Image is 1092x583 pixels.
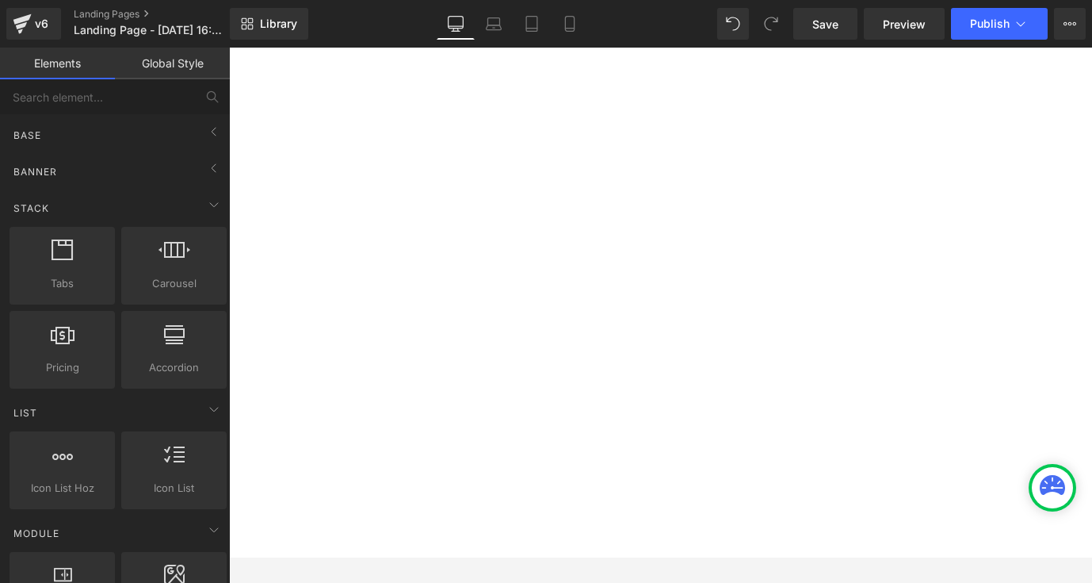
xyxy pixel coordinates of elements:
[951,8,1048,40] button: Publish
[74,8,256,21] a: Landing Pages
[126,275,222,292] span: Carousel
[1054,8,1086,40] button: More
[717,8,749,40] button: Undo
[14,359,110,376] span: Pricing
[12,128,43,143] span: Base
[864,8,945,40] a: Preview
[115,48,230,79] a: Global Style
[32,13,52,34] div: v6
[230,8,308,40] a: New Library
[74,24,226,36] span: Landing Page - [DATE] 16:27:38
[513,8,551,40] a: Tablet
[970,17,1010,30] span: Publish
[12,201,51,216] span: Stack
[12,526,61,541] span: Module
[126,480,222,497] span: Icon List
[1038,529,1076,567] iframe: Intercom live chat
[755,8,787,40] button: Redo
[551,8,589,40] a: Mobile
[126,359,222,376] span: Accordion
[14,275,110,292] span: Tabs
[883,16,926,33] span: Preview
[812,16,838,33] span: Save
[12,164,59,179] span: Banner
[14,480,110,497] span: Icon List Hoz
[6,8,61,40] a: v6
[437,8,475,40] a: Desktop
[260,17,297,31] span: Library
[475,8,513,40] a: Laptop
[12,405,39,420] span: List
